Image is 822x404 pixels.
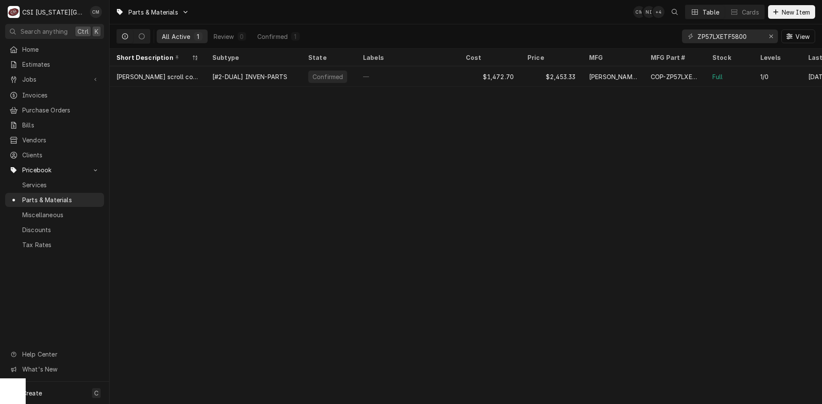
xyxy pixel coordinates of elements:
[214,32,234,41] div: Review
[116,53,190,62] div: Short Description
[22,60,100,69] span: Estimates
[5,57,104,71] a: Estimates
[768,5,815,19] button: New Item
[22,45,100,54] span: Home
[22,365,99,374] span: What's New
[742,8,759,17] div: Cards
[794,32,811,41] span: View
[651,53,697,62] div: MFG Part #
[5,208,104,222] a: Miscellaneous
[22,195,100,204] span: Parts & Materials
[5,72,104,86] a: Go to Jobs
[712,72,723,81] div: Full
[312,72,344,81] div: Confirmed
[589,53,635,62] div: MFG
[5,88,104,102] a: Invoices
[112,5,193,19] a: Go to Parts & Materials
[764,29,778,43] button: Erase input
[257,32,288,41] div: Confirmed
[5,42,104,56] a: Home
[589,72,637,81] div: [PERSON_NAME]
[5,223,104,237] a: Discounts
[22,8,85,17] div: CSI [US_STATE][GEOGRAPHIC_DATA]
[77,27,89,36] span: Ctrl
[459,66,521,87] div: $1,472.70
[712,53,745,62] div: Stock
[212,53,293,62] div: Subtype
[5,178,104,192] a: Services
[5,347,104,361] a: Go to Help Center
[95,27,98,36] span: K
[90,6,102,18] div: Chancellor Morris's Avatar
[781,29,815,43] button: View
[5,163,104,177] a: Go to Pricebook
[116,72,199,81] div: [PERSON_NAME] scroll compressor 230-3-60 ac
[633,6,645,18] div: CM
[8,6,20,18] div: CSI Kansas City's Avatar
[651,72,699,81] div: COP-ZP57LXETF5800
[293,32,298,41] div: 1
[22,106,100,115] span: Purchase Orders
[5,148,104,162] a: Clients
[760,72,768,81] div: 1/0
[5,118,104,132] a: Bills
[22,91,100,100] span: Invoices
[5,362,104,376] a: Go to What's New
[527,53,574,62] div: Price
[22,121,100,130] span: Bills
[466,53,512,62] div: Cost
[652,6,664,18] div: + 4
[5,193,104,207] a: Parts & Materials
[5,103,104,117] a: Purchase Orders
[668,5,682,19] button: Open search
[21,27,68,36] span: Search anything
[22,210,100,219] span: Miscellaneous
[643,6,655,18] div: NI
[22,165,87,174] span: Pricebook
[22,75,87,84] span: Jobs
[363,53,452,62] div: Labels
[22,136,100,144] span: Vendors
[5,133,104,147] a: Vendors
[356,66,459,87] div: —
[643,6,655,18] div: Nate Ingram's Avatar
[22,180,100,189] span: Services
[308,53,348,62] div: State
[521,66,582,87] div: $2,453.33
[128,8,178,17] span: Parts & Materials
[90,6,102,18] div: CM
[780,8,812,17] span: New Item
[212,72,287,81] div: [#2-DUAL] INVEN-PARTS
[697,29,762,43] input: Keyword search
[633,6,645,18] div: Chancellor Morris's Avatar
[5,238,104,252] a: Tax Rates
[22,389,42,397] span: Create
[8,6,20,18] div: C
[94,389,98,398] span: C
[22,240,100,249] span: Tax Rates
[22,350,99,359] span: Help Center
[22,150,100,159] span: Clients
[5,24,104,39] button: Search anythingCtrlK
[760,53,793,62] div: Levels
[239,32,244,41] div: 0
[162,32,191,41] div: All Active
[703,8,719,17] div: Table
[22,225,100,234] span: Discounts
[196,32,201,41] div: 1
